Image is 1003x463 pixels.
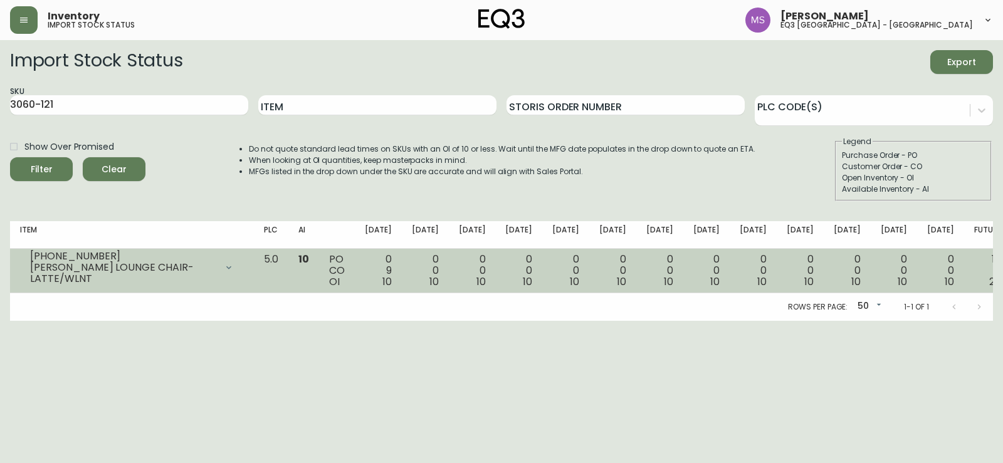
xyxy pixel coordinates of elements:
div: [PERSON_NAME] LOUNGE CHAIR-LATTE/WLNT [30,262,216,284]
img: logo [478,9,525,29]
h5: eq3 [GEOGRAPHIC_DATA] - [GEOGRAPHIC_DATA] [780,21,973,29]
div: 50 [853,296,884,317]
div: PO CO [329,254,345,288]
span: 10 [429,274,439,289]
div: 0 0 [459,254,486,288]
span: 10 [945,274,954,289]
p: Rows per page: [788,301,848,313]
button: Export [930,50,993,74]
div: 0 9 [365,254,392,288]
span: 10 [710,274,720,289]
span: 25 [989,274,1001,289]
th: [DATE] [824,221,871,249]
th: [DATE] [449,221,496,249]
div: Available Inventory - AI [842,184,985,195]
div: 0 0 [599,254,626,288]
h2: Import Stock Status [10,50,182,74]
th: [DATE] [542,221,589,249]
th: [DATE] [495,221,542,249]
span: Export [940,55,983,70]
div: [PHONE_NUMBER][PERSON_NAME] LOUNGE CHAIR-LATTE/WLNT [20,254,244,281]
span: 10 [298,252,309,266]
span: 10 [617,274,626,289]
span: 10 [851,274,861,289]
div: Customer Order - CO [842,161,985,172]
div: 0 0 [834,254,861,288]
th: [DATE] [683,221,730,249]
span: Show Over Promised [24,140,114,153]
div: 0 0 [412,254,439,288]
li: When looking at OI quantities, keep masterpacks in mind. [249,155,755,166]
img: 1b6e43211f6f3cc0b0729c9049b8e7af [745,8,770,33]
div: 0 0 [881,254,908,288]
li: Do not quote standard lead times on SKUs with an OI of 10 or less. Wait until the MFG date popula... [249,143,755,155]
span: 10 [898,274,907,289]
div: 0 0 [693,254,720,288]
span: 10 [757,274,767,289]
button: Filter [10,157,73,181]
button: Clear [83,157,145,181]
div: 0 0 [927,254,954,288]
div: [PHONE_NUMBER] [30,251,216,262]
span: Inventory [48,11,100,21]
span: 10 [664,274,673,289]
div: Open Inventory - OI [842,172,985,184]
th: [DATE] [355,221,402,249]
td: 5.0 [254,249,288,293]
th: AI [288,221,319,249]
th: [DATE] [402,221,449,249]
th: [DATE] [589,221,636,249]
span: 10 [523,274,532,289]
span: 10 [804,274,814,289]
p: 1-1 of 1 [904,301,929,313]
h5: import stock status [48,21,135,29]
div: 15 0 [974,254,1001,288]
div: 0 0 [552,254,579,288]
span: 10 [476,274,486,289]
div: 0 0 [740,254,767,288]
th: [DATE] [917,221,964,249]
legend: Legend [842,136,873,147]
div: 0 0 [787,254,814,288]
div: 0 0 [505,254,532,288]
th: Item [10,221,254,249]
th: [DATE] [871,221,918,249]
th: [DATE] [730,221,777,249]
th: [DATE] [777,221,824,249]
div: Purchase Order - PO [842,150,985,161]
span: OI [329,274,340,289]
span: Clear [93,162,135,177]
div: 0 0 [646,254,673,288]
span: [PERSON_NAME] [780,11,869,21]
span: 10 [570,274,579,289]
th: PLC [254,221,288,249]
li: MFGs listed in the drop down under the SKU are accurate and will align with Sales Portal. [249,166,755,177]
span: 10 [382,274,392,289]
th: [DATE] [636,221,683,249]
